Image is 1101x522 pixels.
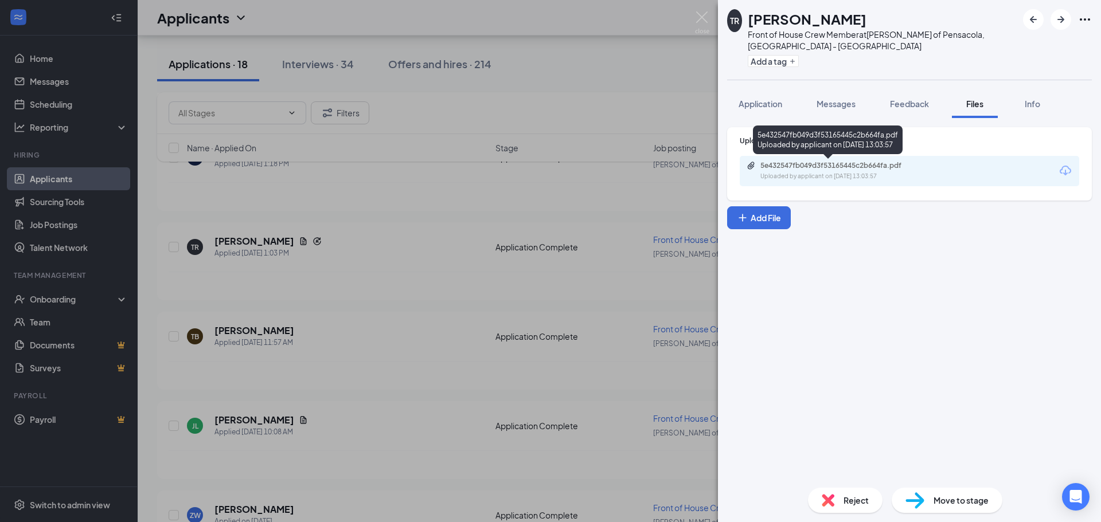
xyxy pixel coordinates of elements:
[789,58,796,65] svg: Plus
[747,161,932,181] a: Paperclip5e432547fb049d3f53165445c2b664fa.pdfUploaded by applicant on [DATE] 13:03:57
[1026,13,1040,26] svg: ArrowLeftNew
[817,99,856,109] span: Messages
[890,99,929,109] span: Feedback
[730,15,739,26] div: TR
[1059,164,1072,178] svg: Download
[740,136,1079,146] div: Upload Resume
[747,161,756,170] svg: Paperclip
[727,206,791,229] button: Add FilePlus
[760,161,921,170] div: 5e432547fb049d3f53165445c2b664fa.pdf
[748,29,1017,52] div: Front of House Crew Member at [PERSON_NAME] of Pensacola, [GEOGRAPHIC_DATA] - [GEOGRAPHIC_DATA]
[1051,9,1071,30] button: ArrowRight
[737,212,748,223] svg: Plus
[739,99,782,109] span: Application
[753,125,903,154] div: 5e432547fb049d3f53165445c2b664fa.pdf Uploaded by applicant on [DATE] 13:03:57
[934,494,989,507] span: Move to stage
[1078,13,1092,26] svg: Ellipses
[760,172,932,181] div: Uploaded by applicant on [DATE] 13:03:57
[748,9,866,29] h1: [PERSON_NAME]
[966,99,983,109] span: Files
[844,494,869,507] span: Reject
[748,55,799,67] button: PlusAdd a tag
[1062,483,1090,511] div: Open Intercom Messenger
[1023,9,1044,30] button: ArrowLeftNew
[1054,13,1068,26] svg: ArrowRight
[1025,99,1040,109] span: Info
